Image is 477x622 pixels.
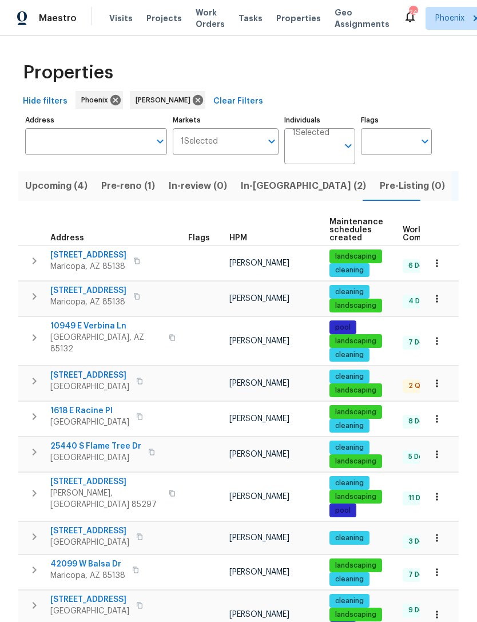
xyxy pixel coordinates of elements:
[264,133,280,149] button: Open
[50,594,129,605] span: [STREET_ADDRESS]
[241,178,366,194] span: In-[GEOGRAPHIC_DATA] (2)
[50,605,129,617] span: [GEOGRAPHIC_DATA]
[18,91,72,112] button: Hide filters
[50,296,126,308] span: Maricopa, AZ 85138
[229,534,289,542] span: [PERSON_NAME]
[229,568,289,576] span: [PERSON_NAME]
[229,493,289,501] span: [PERSON_NAME]
[23,94,67,109] span: Hide filters
[213,94,263,109] span: Clear Filters
[229,450,289,458] span: [PERSON_NAME]
[50,320,162,332] span: 10949 E Verbina Ln
[331,301,381,311] span: landscaping
[331,443,368,453] span: cleaning
[50,261,126,272] span: Maricopa, AZ 85138
[417,133,433,149] button: Open
[50,570,125,581] span: Maricopa, AZ 85138
[169,178,227,194] span: In-review (0)
[335,7,389,30] span: Geo Assignments
[331,610,381,620] span: landscaping
[50,476,162,488] span: [STREET_ADDRESS]
[380,178,445,194] span: Pre-Listing (0)
[403,226,475,242] span: Work Order Completion
[331,533,368,543] span: cleaning
[209,91,268,112] button: Clear Filters
[50,370,129,381] span: [STREET_ADDRESS]
[404,381,430,391] span: 2 QC
[331,575,368,584] span: cleaning
[75,91,123,109] div: Phoenix
[404,338,437,347] span: 7 Done
[331,386,381,395] span: landscaping
[331,252,381,262] span: landscaping
[331,287,368,297] span: cleaning
[276,13,321,24] span: Properties
[404,452,436,462] span: 5 Done
[181,137,218,146] span: 1 Selected
[50,417,129,428] span: [GEOGRAPHIC_DATA]
[331,421,368,431] span: cleaning
[331,372,368,382] span: cleaning
[331,492,381,502] span: landscaping
[331,323,355,332] span: pool
[409,7,417,18] div: 24
[329,218,383,242] span: Maintenance schedules created
[404,605,437,615] span: 9 Done
[130,91,205,109] div: [PERSON_NAME]
[50,558,125,570] span: 42099 W Balsa Dr
[173,117,279,124] label: Markets
[50,488,162,510] span: [PERSON_NAME], [GEOGRAPHIC_DATA] 85297
[23,67,113,78] span: Properties
[25,178,88,194] span: Upcoming (4)
[435,13,464,24] span: Phoenix
[81,94,113,106] span: Phoenix
[50,381,129,393] span: [GEOGRAPHIC_DATA]
[404,261,437,271] span: 6 Done
[50,249,126,261] span: [STREET_ADDRESS]
[50,537,129,548] span: [GEOGRAPHIC_DATA]
[331,407,381,417] span: landscaping
[50,285,126,296] span: [STREET_ADDRESS]
[229,379,289,387] span: [PERSON_NAME]
[331,561,381,571] span: landscaping
[101,178,155,194] span: Pre-reno (1)
[404,417,437,426] span: 8 Done
[331,478,368,488] span: cleaning
[50,332,162,355] span: [GEOGRAPHIC_DATA], AZ 85132
[50,441,141,452] span: 25440 S Flame Tree Dr
[331,506,355,516] span: pool
[331,350,368,360] span: cleaning
[340,138,356,154] button: Open
[361,117,432,124] label: Flags
[284,117,355,124] label: Individuals
[50,452,141,463] span: [GEOGRAPHIC_DATA]
[238,14,263,22] span: Tasks
[229,259,289,267] span: [PERSON_NAME]
[331,266,368,275] span: cleaning
[196,7,225,30] span: Work Orders
[331,457,381,466] span: landscaping
[229,295,289,303] span: [PERSON_NAME]
[404,493,438,503] span: 11 Done
[136,94,195,106] span: [PERSON_NAME]
[152,133,168,149] button: Open
[39,13,77,24] span: Maestro
[229,611,289,619] span: [PERSON_NAME]
[331,596,368,606] span: cleaning
[188,234,210,242] span: Flags
[25,117,167,124] label: Address
[404,570,437,580] span: 7 Done
[50,405,129,417] span: 1618 E Racine Pl
[109,13,133,24] span: Visits
[292,128,329,138] span: 1 Selected
[229,415,289,423] span: [PERSON_NAME]
[146,13,182,24] span: Projects
[404,296,438,306] span: 4 Done
[404,537,437,546] span: 3 Done
[229,337,289,345] span: [PERSON_NAME]
[50,234,84,242] span: Address
[229,234,247,242] span: HPM
[331,336,381,346] span: landscaping
[50,525,129,537] span: [STREET_ADDRESS]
